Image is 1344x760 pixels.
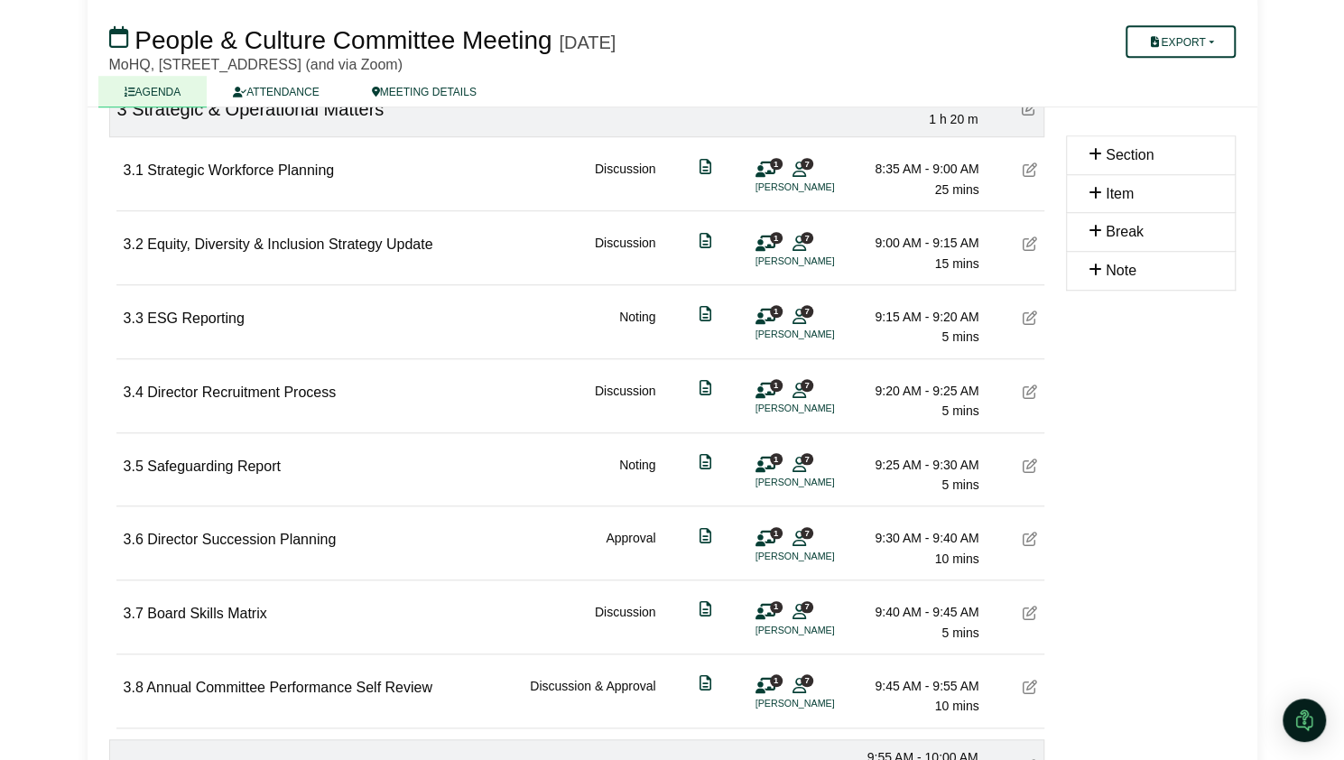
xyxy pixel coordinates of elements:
[801,453,813,465] span: 7
[853,233,979,253] div: 9:00 AM - 9:15 AM
[595,233,656,273] div: Discussion
[755,549,891,564] li: [PERSON_NAME]
[755,623,891,638] li: [PERSON_NAME]
[941,477,978,492] span: 5 mins
[770,601,783,613] span: 1
[941,403,978,418] span: 5 mins
[98,76,208,107] a: AGENDA
[853,307,979,327] div: 9:15 AM - 9:20 AM
[770,674,783,686] span: 1
[755,475,891,490] li: [PERSON_NAME]
[530,676,655,717] div: Discussion & Approval
[853,381,979,401] div: 9:20 AM - 9:25 AM
[124,459,144,474] span: 3.5
[934,182,978,197] span: 25 mins
[147,532,336,547] span: Director Succession Planning
[124,680,144,695] span: 3.8
[109,57,403,72] span: MoHQ, [STREET_ADDRESS] (and via Zoom)
[801,232,813,244] span: 7
[770,305,783,317] span: 1
[147,459,281,474] span: Safeguarding Report
[1106,263,1136,278] span: Note
[1106,147,1154,162] span: Section
[124,310,144,326] span: 3.3
[595,159,656,199] div: Discussion
[853,455,979,475] div: 9:25 AM - 9:30 AM
[147,606,266,621] span: Board Skills Matrix
[755,401,891,416] li: [PERSON_NAME]
[770,232,783,244] span: 1
[770,527,783,539] span: 1
[755,696,891,711] li: [PERSON_NAME]
[801,674,813,686] span: 7
[559,32,616,53] div: [DATE]
[801,527,813,539] span: 7
[207,76,345,107] a: ATTENDANCE
[941,329,978,344] span: 5 mins
[770,379,783,391] span: 1
[755,180,891,195] li: [PERSON_NAME]
[853,159,979,179] div: 8:35 AM - 9:00 AM
[1106,224,1144,239] span: Break
[606,528,655,569] div: Approval
[853,602,979,622] div: 9:40 AM - 9:45 AM
[595,381,656,422] div: Discussion
[801,305,813,317] span: 7
[134,26,552,54] span: People & Culture Committee Meeting
[595,602,656,643] div: Discussion
[941,626,978,640] span: 5 mins
[147,310,245,326] span: ESG Reporting
[770,453,783,465] span: 1
[755,254,891,269] li: [PERSON_NAME]
[124,532,144,547] span: 3.6
[934,551,978,566] span: 10 mins
[146,680,432,695] span: Annual Committee Performance Self Review
[147,385,336,400] span: Director Recruitment Process
[132,99,384,119] span: Strategic & Operational Matters
[147,162,334,178] span: Strategic Workforce Planning
[147,236,432,252] span: Equity, Diversity & Inclusion Strategy Update
[929,112,978,126] span: 1 h 20 m
[755,327,891,342] li: [PERSON_NAME]
[770,158,783,170] span: 1
[934,256,978,271] span: 15 mins
[619,455,655,496] div: Noting
[1283,699,1326,742] div: Open Intercom Messenger
[801,601,813,613] span: 7
[117,99,127,119] span: 3
[1126,25,1235,58] button: Export
[853,528,979,548] div: 9:30 AM - 9:40 AM
[619,307,655,348] div: Noting
[934,699,978,713] span: 10 mins
[124,606,144,621] span: 3.7
[346,76,503,107] a: MEETING DETAILS
[1106,186,1134,201] span: Item
[124,236,144,252] span: 3.2
[124,162,144,178] span: 3.1
[801,158,813,170] span: 7
[853,676,979,696] div: 9:45 AM - 9:55 AM
[801,379,813,391] span: 7
[124,385,144,400] span: 3.4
